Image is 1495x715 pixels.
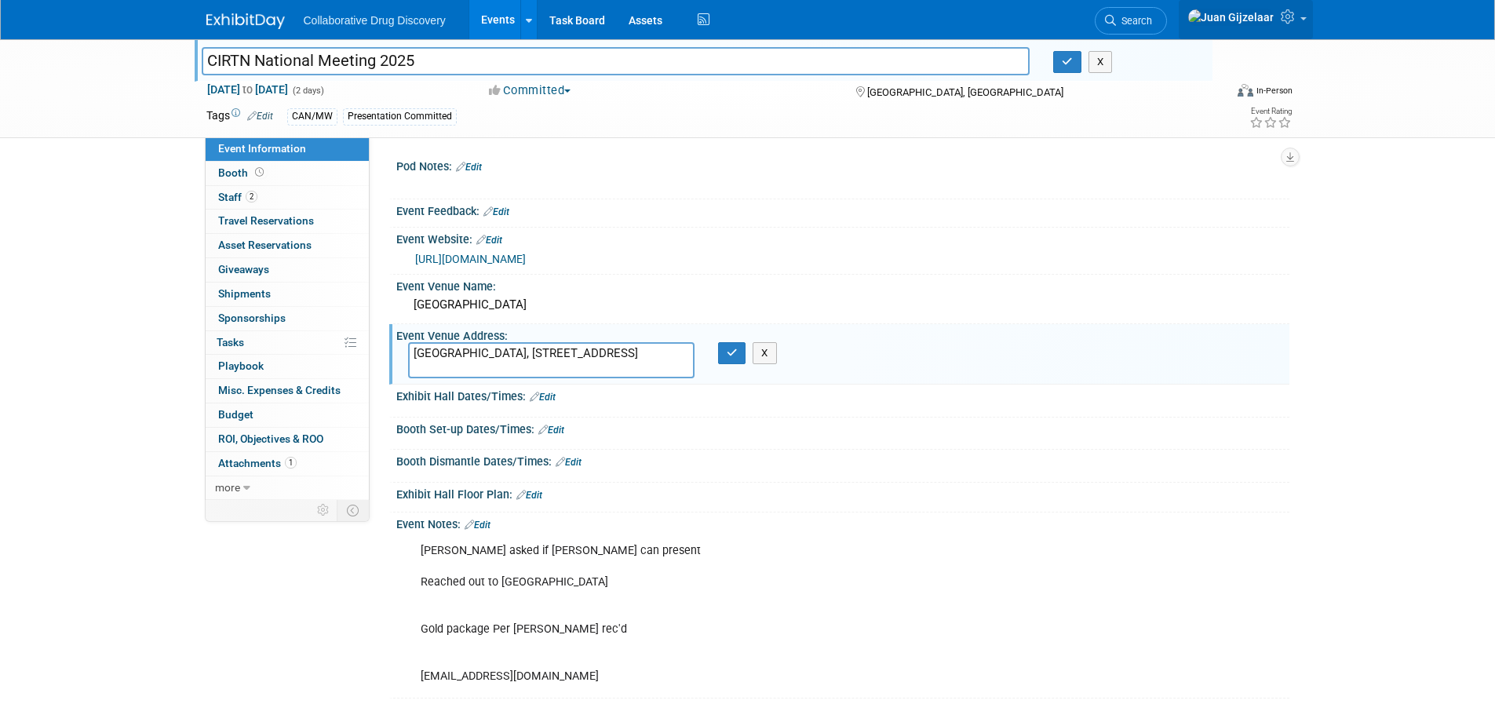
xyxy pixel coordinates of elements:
[483,206,509,217] a: Edit
[1095,7,1167,35] a: Search
[556,457,582,468] a: Edit
[206,162,369,185] a: Booth
[396,199,1289,220] div: Event Feedback:
[396,275,1289,294] div: Event Venue Name:
[396,418,1289,438] div: Booth Set-up Dates/Times:
[247,111,273,122] a: Edit
[530,392,556,403] a: Edit
[396,450,1289,470] div: Booth Dismantle Dates/Times:
[206,13,285,29] img: ExhibitDay
[753,342,777,364] button: X
[337,500,369,520] td: Toggle Event Tabs
[206,403,369,427] a: Budget
[218,457,297,469] span: Attachments
[476,235,502,246] a: Edit
[206,82,289,97] span: [DATE] [DATE]
[218,408,253,421] span: Budget
[1088,51,1113,73] button: X
[396,228,1289,248] div: Event Website:
[465,520,490,531] a: Edit
[217,336,244,348] span: Tasks
[206,452,369,476] a: Attachments1
[206,234,369,257] a: Asset Reservations
[1132,82,1293,105] div: Event Format
[285,457,297,469] span: 1
[1256,85,1293,97] div: In-Person
[252,166,267,178] span: Booth not reserved yet
[867,86,1063,98] span: [GEOGRAPHIC_DATA], [GEOGRAPHIC_DATA]
[206,331,369,355] a: Tasks
[408,293,1278,317] div: [GEOGRAPHIC_DATA]
[287,108,337,125] div: CAN/MW
[456,162,482,173] a: Edit
[215,481,240,494] span: more
[218,191,257,203] span: Staff
[310,500,337,520] td: Personalize Event Tab Strip
[291,86,324,96] span: (2 days)
[1238,84,1253,97] img: Format-Inperson.png
[218,263,269,275] span: Giveaways
[206,379,369,403] a: Misc. Expenses & Credits
[218,312,286,324] span: Sponsorships
[218,142,306,155] span: Event Information
[396,483,1289,503] div: Exhibit Hall Floor Plan:
[206,258,369,282] a: Giveaways
[415,253,526,265] a: [URL][DOMAIN_NAME]
[410,535,1117,693] div: [PERSON_NAME] asked if [PERSON_NAME] can present Reached out to [GEOGRAPHIC_DATA] Gold package Pe...
[218,384,341,396] span: Misc. Expenses & Credits
[218,166,267,179] span: Booth
[516,490,542,501] a: Edit
[396,513,1289,533] div: Event Notes:
[483,82,577,99] button: Committed
[218,432,323,445] span: ROI, Objectives & ROO
[1249,108,1292,115] div: Event Rating
[304,14,446,27] span: Collaborative Drug Discovery
[206,137,369,161] a: Event Information
[246,191,257,202] span: 2
[218,359,264,372] span: Playbook
[218,239,312,251] span: Asset Reservations
[396,155,1289,175] div: Pod Notes:
[206,210,369,233] a: Travel Reservations
[1187,9,1274,26] img: Juan Gijzelaar
[206,186,369,210] a: Staff2
[218,214,314,227] span: Travel Reservations
[396,324,1289,344] div: Event Venue Address:
[396,385,1289,405] div: Exhibit Hall Dates/Times:
[206,476,369,500] a: more
[206,307,369,330] a: Sponsorships
[218,287,271,300] span: Shipments
[538,425,564,436] a: Edit
[206,283,369,306] a: Shipments
[240,83,255,96] span: to
[343,108,457,125] div: Presentation Committed
[206,428,369,451] a: ROI, Objectives & ROO
[206,355,369,378] a: Playbook
[1116,15,1152,27] span: Search
[206,108,273,126] td: Tags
